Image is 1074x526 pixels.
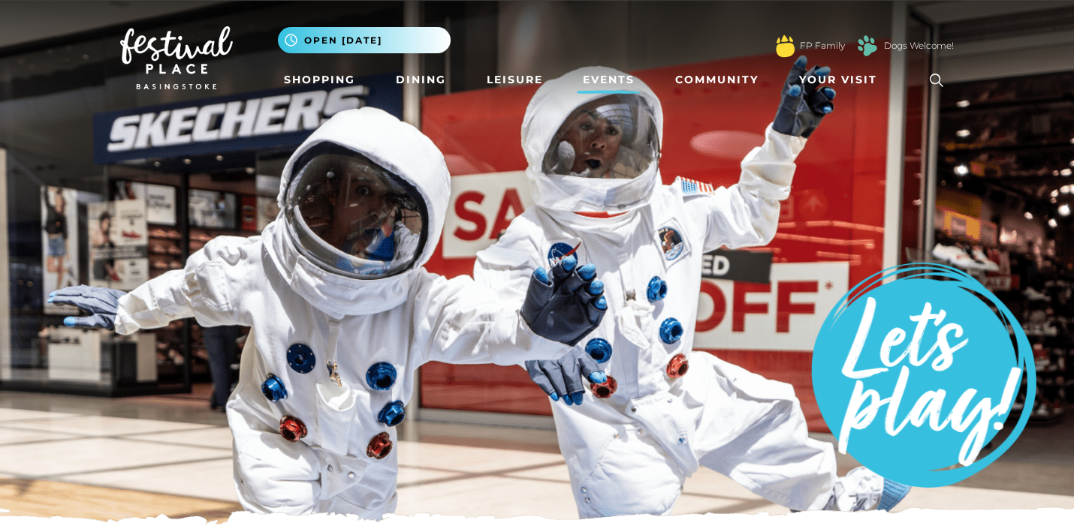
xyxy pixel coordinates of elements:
a: Dining [390,66,452,94]
a: Dogs Welcome! [884,39,954,53]
a: Your Visit [793,66,891,94]
button: Open [DATE] [278,27,451,53]
a: Community [669,66,765,94]
a: Shopping [278,66,361,94]
span: Open [DATE] [304,34,382,47]
a: Leisure [481,66,549,94]
a: FP Family [800,39,845,53]
a: Events [577,66,641,94]
span: Your Visit [799,72,877,88]
img: Festival Place Logo [120,26,233,89]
